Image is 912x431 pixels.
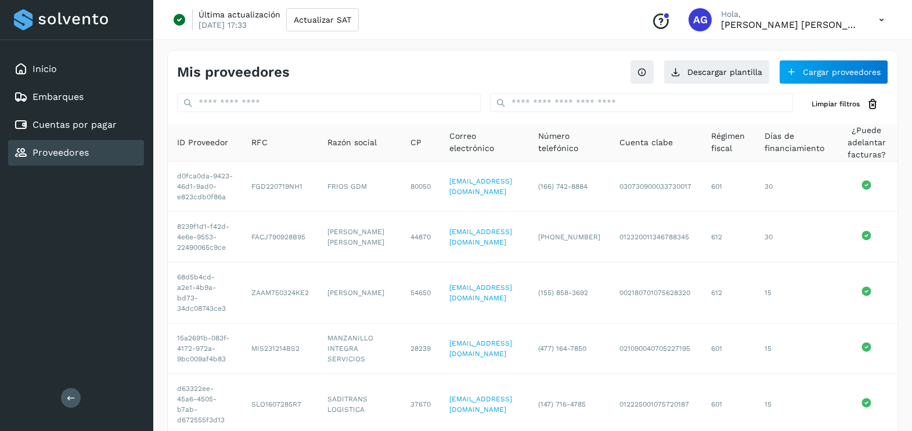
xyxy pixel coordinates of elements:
[242,212,318,263] td: FACJ790928B95
[294,16,351,24] span: Actualizar SAT
[449,130,519,155] span: Correo electrónico
[812,99,860,109] span: Limpiar filtros
[242,263,318,324] td: ZAAM750324KE2
[779,60,888,84] button: Cargar proveedores
[702,161,756,212] td: 601
[8,112,144,138] div: Cuentas por pagar
[318,161,401,212] td: FRIOS GDM
[538,233,600,241] span: [PHONE_NUMBER]
[610,263,702,324] td: 002180701075628320
[199,20,247,30] p: [DATE] 17:33
[168,324,242,374] td: 15a2691b-083f-4172-972a-9bc009af4b83
[33,91,84,102] a: Embarques
[610,324,702,374] td: 021090040705227195
[401,324,440,374] td: 28239
[755,212,836,263] td: 30
[538,289,588,297] span: (155) 858-3692
[664,60,770,84] button: Descargar plantilla
[755,263,836,324] td: 15
[177,64,290,81] h4: Mis proveedores
[845,124,888,161] span: ¿Puede adelantar facturas?
[318,212,401,263] td: [PERSON_NAME] [PERSON_NAME]
[177,137,228,149] span: ID Proveedor
[410,137,421,149] span: CP
[449,283,512,302] a: [EMAIL_ADDRESS][DOMAIN_NAME]
[327,137,377,149] span: Razón social
[168,212,242,263] td: 8239f1d1-f42d-4e6e-9553-22490065c9ce
[286,8,359,31] button: Actualizar SAT
[721,19,860,30] p: Abigail Gonzalez Leon
[401,263,440,324] td: 54650
[702,324,756,374] td: 601
[199,9,280,20] p: Última actualización
[33,119,117,130] a: Cuentas por pagar
[449,228,512,246] a: [EMAIL_ADDRESS][DOMAIN_NAME]
[721,9,860,19] p: Hola,
[619,137,673,149] span: Cuenta clabe
[538,400,586,408] span: (147) 716-4785
[318,263,401,324] td: [PERSON_NAME]
[251,137,268,149] span: RFC
[401,161,440,212] td: 80050
[449,177,512,196] a: [EMAIL_ADDRESS][DOMAIN_NAME]
[33,63,57,74] a: Inicio
[755,324,836,374] td: 15
[8,56,144,82] div: Inicio
[702,263,756,324] td: 612
[8,140,144,166] div: Proveedores
[538,130,601,155] span: Número telefónico
[702,212,756,263] td: 612
[449,339,512,358] a: [EMAIL_ADDRESS][DOMAIN_NAME]
[538,344,586,353] span: (477) 164-7850
[401,212,440,263] td: 44870
[538,182,587,191] span: (166) 742-8884
[449,395,512,414] a: [EMAIL_ADDRESS][DOMAIN_NAME]
[711,130,747,155] span: Régimen fiscal
[168,161,242,212] td: d0fca0da-9423-46d1-9ad0-e823cdb0f86a
[755,161,836,212] td: 30
[242,324,318,374] td: MIS231214BS2
[33,147,89,158] a: Proveedores
[802,94,888,115] button: Limpiar filtros
[318,324,401,374] td: MANZANILLO INTEGRA SERVICIOS
[610,212,702,263] td: 012320011346788345
[242,161,318,212] td: FGD220719NH1
[168,263,242,324] td: 68d5b4cd-a2e1-4b9a-bd73-34dc08743ce3
[765,130,827,155] span: Días de financiamiento
[8,84,144,110] div: Embarques
[610,161,702,212] td: 030730900033730017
